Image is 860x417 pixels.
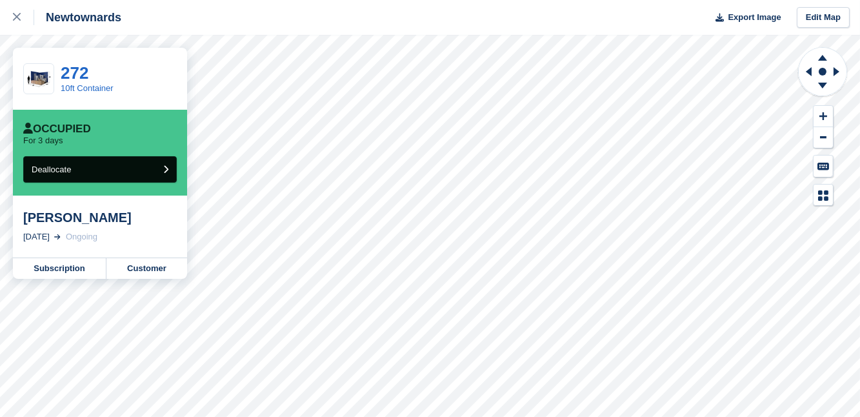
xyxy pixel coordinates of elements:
div: [PERSON_NAME] [23,210,177,225]
div: Occupied [23,123,91,136]
div: [DATE] [23,230,50,243]
button: Export Image [708,7,781,28]
button: Deallocate [23,156,177,183]
a: Subscription [13,258,106,279]
p: For 3 days [23,136,63,146]
a: 10ft Container [61,83,114,93]
img: arrow-right-light-icn-cde0832a797a2874e46488d9cf13f60e5c3a73dbe684e267c42b8395dfbc2abf.svg [54,234,61,239]
img: 10-ft-container.jpg [24,68,54,90]
a: 272 [61,63,88,83]
div: Newtownards [34,10,121,25]
button: Map Legend [814,185,833,206]
span: Export Image [728,11,781,24]
div: Ongoing [66,230,97,243]
button: Zoom In [814,106,833,127]
a: Edit Map [797,7,850,28]
button: Keyboard Shortcuts [814,156,833,177]
button: Zoom Out [814,127,833,148]
a: Customer [106,258,187,279]
span: Deallocate [32,165,71,174]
